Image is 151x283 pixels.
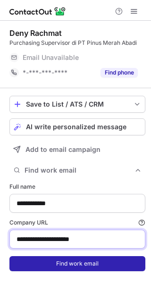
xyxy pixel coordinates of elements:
button: Find work email [9,256,145,271]
span: AI write personalized message [26,123,126,131]
button: Reveal Button [101,68,138,77]
span: Email Unavailable [23,53,79,62]
div: Purchasing Supervisor di PT Pinus Merah Abadi [9,39,145,47]
button: Add to email campaign [9,141,145,158]
img: ContactOut v5.3.10 [9,6,66,17]
div: Deny Rachmat [9,28,62,38]
button: Find work email [9,164,145,177]
label: Full name [9,183,145,191]
button: save-profile-one-click [9,96,145,113]
span: Find work email [25,166,134,175]
span: Add to email campaign [25,146,101,153]
div: Save to List / ATS / CRM [26,100,129,108]
label: Company URL [9,218,145,227]
button: AI write personalized message [9,118,145,135]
